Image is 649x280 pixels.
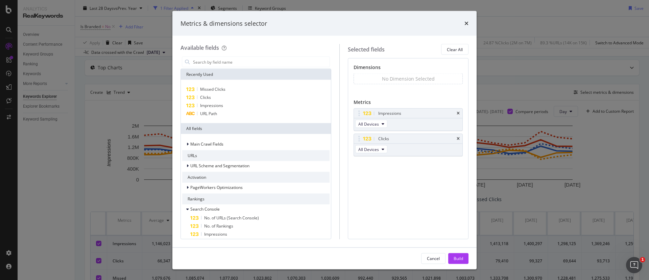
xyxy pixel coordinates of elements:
div: Cancel [427,255,440,261]
input: Search by field name [192,57,330,67]
span: PageWorkers Optimizations [190,185,243,190]
span: All Devices [358,121,379,127]
div: URLs [182,150,330,161]
div: Clicks [378,135,389,142]
div: Rankings [182,194,330,204]
span: Main Crawl Fields [190,141,223,147]
div: ImpressionstimesAll Devices [354,108,463,131]
span: URL Path [200,111,217,116]
div: Dimensions [354,64,463,73]
div: Metrics [354,99,463,108]
span: URL Scheme and Segmentation [190,163,249,169]
button: All Devices [355,145,387,153]
div: Activation [182,172,330,183]
div: Selected fields [348,45,385,53]
span: Search Console [190,206,220,212]
span: No. of Rankings [204,223,233,229]
span: Impressions [200,103,223,108]
div: Impressions [378,110,401,117]
div: Clear All [447,46,463,52]
iframe: Intercom live chat [626,257,642,273]
div: Available fields [181,44,219,51]
div: All fields [181,123,331,134]
button: Build [448,253,468,264]
span: Missed Clicks [200,86,225,92]
span: 1 [640,257,645,262]
button: Cancel [421,253,446,264]
div: times [457,137,460,141]
span: Clicks [200,94,211,100]
span: No. of URLs (Search Console) [204,215,259,221]
div: modal [172,11,477,269]
div: Recently Used [181,69,331,80]
div: times [457,111,460,115]
div: Build [454,255,463,261]
div: times [464,19,468,28]
button: All Devices [355,120,387,128]
button: Clear All [441,44,468,55]
div: ClickstimesAll Devices [354,134,463,156]
span: Impressions [204,231,227,237]
div: Metrics & dimensions selector [181,19,267,28]
div: No Dimension Selected [382,76,435,82]
span: All Devices [358,146,379,152]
